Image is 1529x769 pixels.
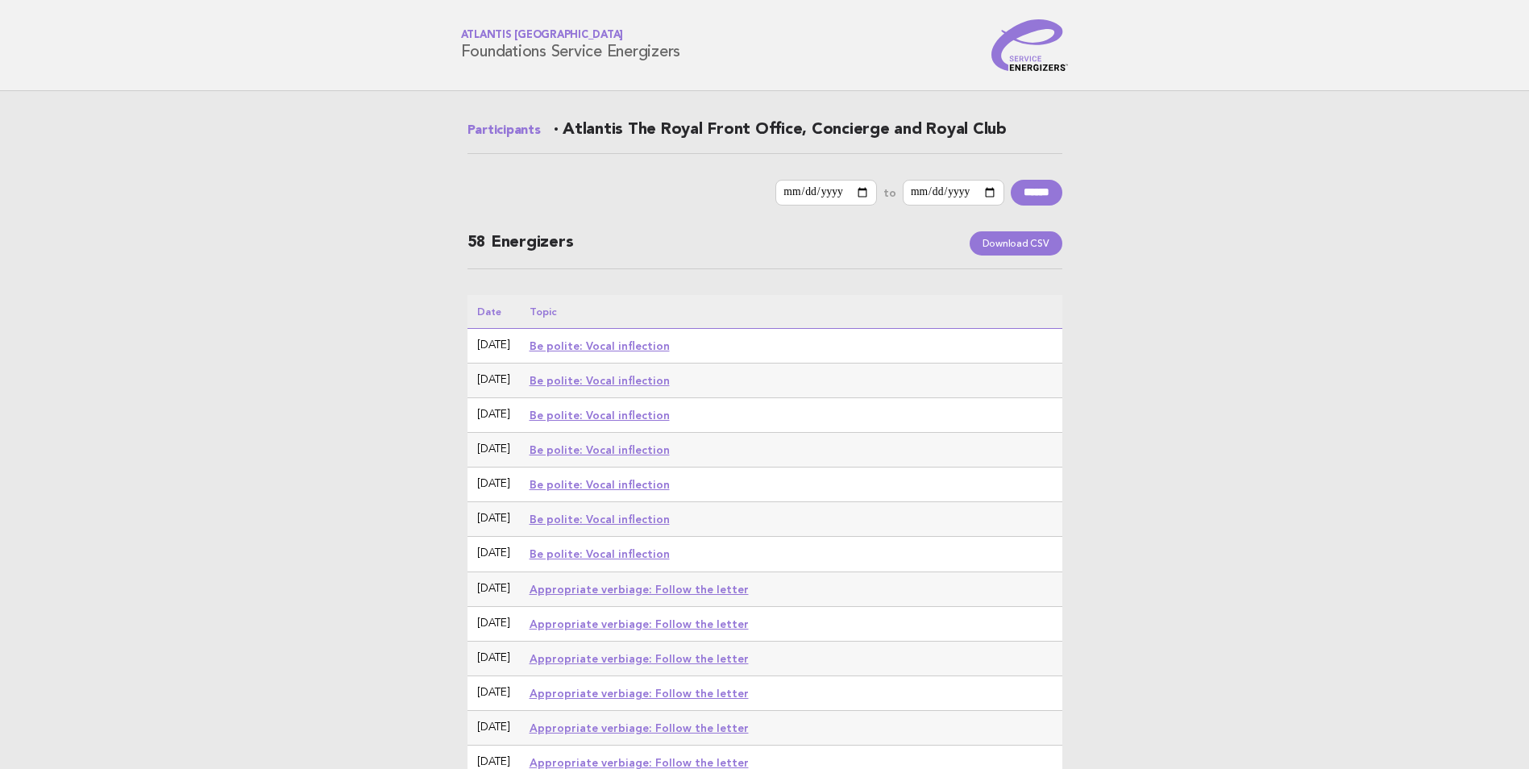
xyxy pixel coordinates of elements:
[530,583,749,596] a: Appropriate verbiage: Follow the letter
[970,231,1062,256] a: Download CSV
[530,443,670,456] a: Be polite: Vocal inflection
[530,756,749,769] a: Appropriate verbiage: Follow the letter
[530,687,749,700] a: Appropriate verbiage: Follow the letter
[467,120,1062,154] h2: · Atlantis The Royal Front Office, Concierge and Royal Club
[467,468,520,502] td: [DATE]
[530,374,670,387] a: Be polite: Vocal inflection
[461,31,681,41] span: Atlantis [GEOGRAPHIC_DATA]
[530,339,670,352] a: Be polite: Vocal inflection
[467,675,520,710] td: [DATE]
[530,617,749,630] a: Appropriate verbiage: Follow the letter
[530,721,749,734] a: Appropriate verbiage: Follow the letter
[467,329,520,364] td: [DATE]
[467,231,1062,269] h2: 58 Energizers
[467,364,520,398] td: [DATE]
[467,502,520,537] td: [DATE]
[467,121,541,140] a: Participants
[883,185,896,200] label: to
[530,513,670,526] a: Be polite: Vocal inflection
[467,433,520,468] td: [DATE]
[467,641,520,675] td: [DATE]
[467,572,520,606] td: [DATE]
[530,652,749,665] a: Appropriate verbiage: Follow the letter
[991,19,1069,71] img: Service Energizers
[467,606,520,641] td: [DATE]
[530,547,670,560] a: Be polite: Vocal inflection
[530,409,670,422] a: Be polite: Vocal inflection
[467,710,520,745] td: [DATE]
[467,537,520,572] td: [DATE]
[530,478,670,491] a: Be polite: Vocal inflection
[467,398,520,433] td: [DATE]
[520,295,1062,329] th: Topic
[461,31,681,60] h1: Foundations Service Energizers
[467,295,520,329] th: Date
